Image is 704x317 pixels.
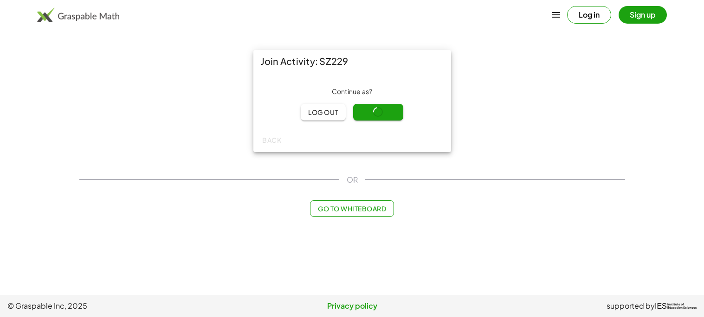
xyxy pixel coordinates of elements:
[347,174,358,185] span: OR
[607,300,655,311] span: supported by
[619,6,667,24] button: Sign up
[310,200,394,217] button: Go to Whiteboard
[567,6,611,24] button: Log in
[253,50,451,72] div: Join Activity: SZ229
[318,204,386,213] span: Go to Whiteboard
[667,303,697,310] span: Institute of Education Sciences
[7,300,237,311] span: © Graspable Inc, 2025
[301,104,346,120] button: Log out
[237,300,467,311] a: Privacy policy
[655,302,667,311] span: IES
[308,108,338,116] span: Log out
[261,87,444,96] div: Continue as ?
[655,300,697,311] a: IESInstitute ofEducation Sciences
